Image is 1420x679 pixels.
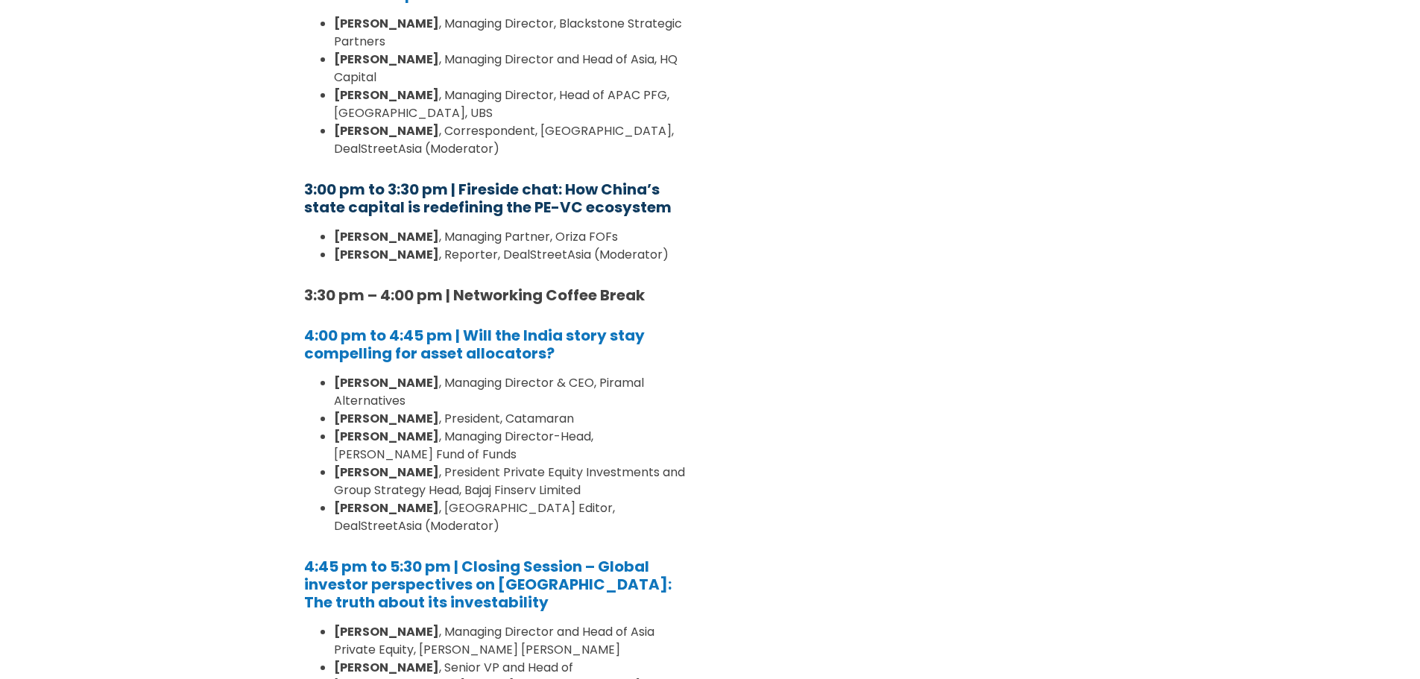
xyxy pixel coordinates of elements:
[334,374,692,410] li: , Managing Director & CEO, Piramal Alternatives
[334,464,692,499] li: , President Private Equity Investments and Group Strategy Head, Bajaj Finserv Limited
[334,228,692,246] li: , Managing Partner, Oriza FOFs
[334,428,439,445] strong: [PERSON_NAME]
[334,122,439,139] strong: [PERSON_NAME]
[304,556,672,613] a: 4:45 pm to 5:30 pm | Closing Session – Global investor perspectives on [GEOGRAPHIC_DATA]: The tru...
[334,15,439,32] strong: [PERSON_NAME]
[334,410,439,427] strong: [PERSON_NAME]
[334,374,439,391] strong: [PERSON_NAME]
[334,51,439,68] strong: [PERSON_NAME]
[334,659,439,676] strong: [PERSON_NAME]
[334,499,439,517] strong: [PERSON_NAME]
[304,285,645,306] strong: 3:30 pm – 4:00 pm | Networking Coffee Break
[334,428,692,464] li: , Managing Director-Head, [PERSON_NAME] Fund of Funds
[334,464,439,481] strong: [PERSON_NAME]
[304,179,672,218] a: 3:00 pm to 3:30 pm | Fireside chat: How China’s state capital is redefining the PE-VC ecosystem
[334,246,692,264] li: , Reporter, DealStreetAsia (Moderator)
[334,246,439,263] strong: [PERSON_NAME]
[334,122,692,158] li: , Correspondent, [GEOGRAPHIC_DATA], DealStreetAsia (Moderator)
[304,325,645,364] a: 4:00 pm to 4:45 pm | Will the India story stay compelling for asset allocators?
[334,51,692,86] li: , Managing Director and Head of Asia, HQ Capital
[334,499,692,535] li: , [GEOGRAPHIC_DATA] Editor, DealStreetAsia (Moderator)
[334,86,439,104] strong: [PERSON_NAME]
[334,623,692,659] li: , Managing Director and Head of Asia Private Equity, [PERSON_NAME] [PERSON_NAME]
[334,86,692,122] li: , Managing Director, Head of APAC PFG, [GEOGRAPHIC_DATA], UBS
[334,623,439,640] strong: [PERSON_NAME]
[334,410,692,428] li: , President, Catamaran
[334,15,692,51] li: , Managing Director, Blackstone Strategic Partners
[334,228,439,245] strong: [PERSON_NAME]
